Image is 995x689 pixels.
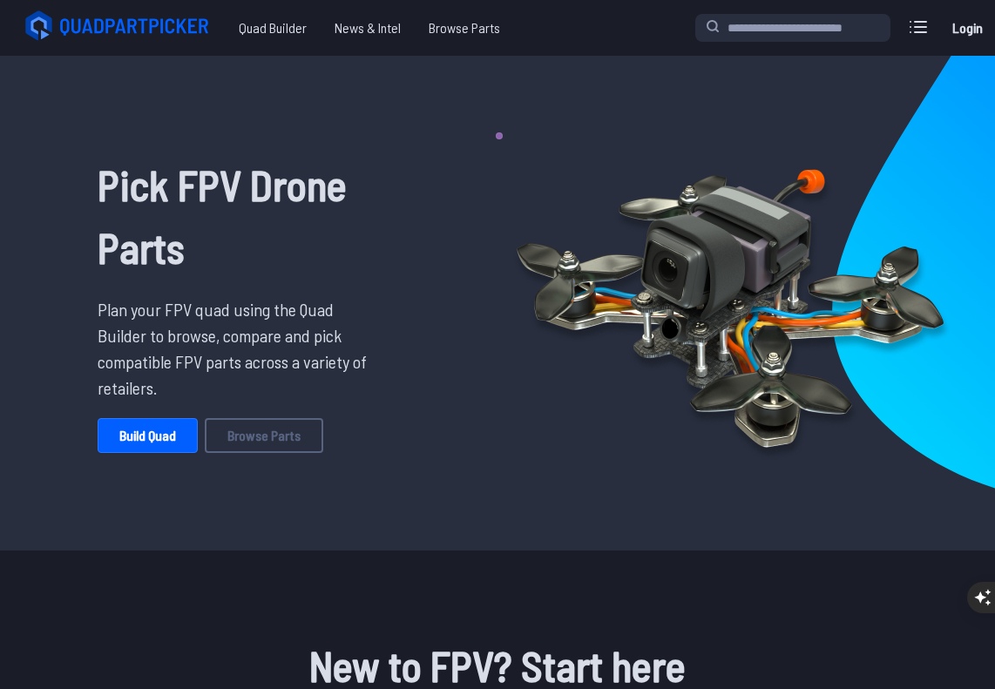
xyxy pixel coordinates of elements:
[479,129,981,477] img: Quadcopter
[321,10,415,45] a: News & Intel
[98,153,382,279] h1: Pick FPV Drone Parts
[205,418,323,453] a: Browse Parts
[946,10,988,45] a: Login
[415,10,514,45] a: Browse Parts
[98,418,198,453] a: Build Quad
[98,296,382,401] p: Plan your FPV quad using the Quad Builder to browse, compare and pick compatible FPV parts across...
[225,10,321,45] a: Quad Builder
